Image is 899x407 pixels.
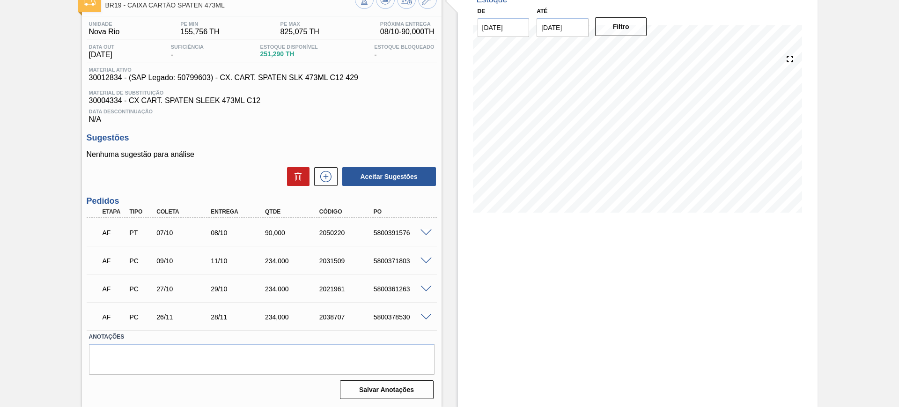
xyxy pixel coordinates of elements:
div: Pedido de Compra [127,285,155,293]
div: Coleta [154,208,215,215]
span: Material de Substituição [89,90,435,96]
div: 234,000 [263,257,324,265]
label: De [478,8,486,15]
span: Unidade [89,21,120,27]
span: Nova Rio [89,28,120,36]
button: Filtro [595,17,647,36]
div: 11/10/2025 [208,257,269,265]
div: PO [371,208,432,215]
h3: Pedidos [87,196,437,206]
div: Excluir Sugestões [282,167,309,186]
span: Material ativo [89,67,358,73]
div: Código [317,208,378,215]
div: 2021961 [317,285,378,293]
div: Nova sugestão [309,167,338,186]
div: 5800361263 [371,285,432,293]
div: 90,000 [263,229,324,237]
div: Aguardando Faturamento [100,222,128,243]
div: 09/10/2025 [154,257,215,265]
div: - [169,44,206,59]
div: 26/11/2025 [154,313,215,321]
div: - [372,44,436,59]
div: Etapa [100,208,128,215]
p: AF [103,313,126,321]
div: Tipo [127,208,155,215]
input: dd/mm/yyyy [478,18,530,37]
span: Estoque Bloqueado [374,44,434,50]
div: 07/10/2025 [154,229,215,237]
div: 28/11/2025 [208,313,269,321]
div: 2038707 [317,313,378,321]
div: Pedido de Compra [127,313,155,321]
span: BR19 - CAIXA CARTÃO SPATEN 473ML [105,2,355,9]
div: 5800378530 [371,313,432,321]
div: Qtde [263,208,324,215]
h3: Sugestões [87,133,437,143]
p: AF [103,257,126,265]
div: 5800391576 [371,229,432,237]
div: 5800371803 [371,257,432,265]
span: Suficiência [171,44,204,50]
span: 251,290 TH [260,51,318,58]
span: PE MIN [180,21,219,27]
input: dd/mm/yyyy [537,18,589,37]
span: Data out [89,44,115,50]
div: 27/10/2025 [154,285,215,293]
div: N/A [87,105,437,124]
span: Data Descontinuação [89,109,435,114]
div: Aceitar Sugestões [338,166,437,187]
div: 234,000 [263,285,324,293]
div: Aguardando Faturamento [100,279,128,299]
span: 825,075 TH [280,28,319,36]
span: [DATE] [89,51,115,59]
p: AF [103,229,126,237]
div: 08/10/2025 [208,229,269,237]
div: Pedido de Compra [127,257,155,265]
p: Nenhuma sugestão para análise [87,150,437,159]
span: Estoque Disponível [260,44,318,50]
div: 29/10/2025 [208,285,269,293]
div: Entrega [208,208,269,215]
label: Anotações [89,330,435,344]
span: PE MAX [280,21,319,27]
p: AF [103,285,126,293]
div: 2031509 [317,257,378,265]
button: Salvar Anotações [340,380,434,399]
div: Aguardando Faturamento [100,251,128,271]
span: 30012834 - (SAP Legado: 50799603) - CX. CART. SPATEN SLK 473ML C12 429 [89,74,358,82]
span: Próxima Entrega [380,21,435,27]
div: 2050220 [317,229,378,237]
div: Aguardando Faturamento [100,307,128,327]
div: Pedido de Transferência [127,229,155,237]
label: Até [537,8,547,15]
span: 30004334 - CX CART. SPATEN SLEEK 473ML C12 [89,96,435,105]
span: 155,756 TH [180,28,219,36]
span: 08/10 - 90,000 TH [380,28,435,36]
div: 234,000 [263,313,324,321]
button: Aceitar Sugestões [342,167,436,186]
